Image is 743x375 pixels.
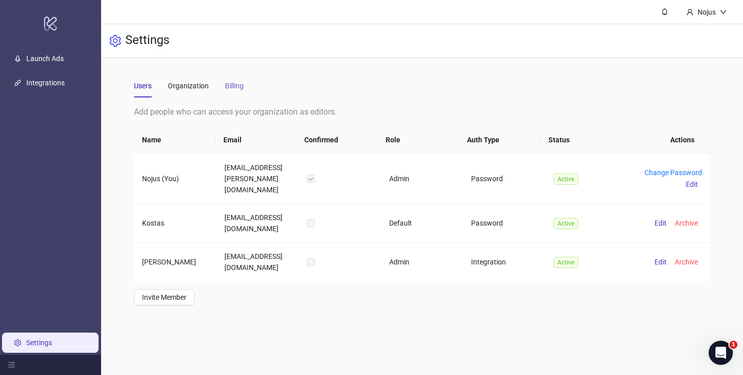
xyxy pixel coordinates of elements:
[655,219,667,227] span: Edit
[671,256,702,268] button: Archive
[651,217,671,229] button: Edit
[553,174,578,185] span: Active
[134,204,216,243] td: Kostas
[142,293,187,301] span: Invite Member
[661,8,668,15] span: bell
[215,126,297,154] th: Email
[463,154,545,204] td: Password
[216,154,299,204] td: [EMAIL_ADDRESS][PERSON_NAME][DOMAIN_NAME]
[134,154,216,204] td: Nojus (You)
[686,9,693,16] span: user
[381,204,463,243] td: Default
[381,154,463,204] td: Admin
[729,341,737,349] span: 1
[675,258,698,266] span: Archive
[378,126,459,154] th: Role
[459,126,540,154] th: Auth Type
[655,258,667,266] span: Edit
[26,79,65,87] a: Integrations
[216,243,299,281] td: [EMAIL_ADDRESS][DOMAIN_NAME]
[134,80,152,91] div: Users
[553,218,578,229] span: Active
[693,7,720,18] div: Nojus
[8,361,15,368] span: menu-fold
[709,341,733,365] iframe: Intercom live chat
[671,217,702,229] button: Archive
[296,126,378,154] th: Confirmed
[651,256,671,268] button: Edit
[381,243,463,281] td: Admin
[134,105,710,118] div: Add people who can access your organization as editors.
[463,243,545,281] td: Integration
[134,289,195,305] button: Invite Member
[125,32,169,49] h3: Settings
[682,178,702,190] button: Edit
[109,35,121,47] span: setting
[540,126,622,154] th: Status
[675,219,698,227] span: Archive
[621,126,703,154] th: Actions
[26,339,52,347] a: Settings
[225,80,244,91] div: Billing
[134,243,216,281] td: [PERSON_NAME]
[686,180,698,188] span: Edit
[553,257,578,268] span: Active
[720,9,727,16] span: down
[216,204,299,243] td: [EMAIL_ADDRESS][DOMAIN_NAME]
[134,126,215,154] th: Name
[463,204,545,243] td: Password
[168,80,209,91] div: Organization
[644,169,702,177] a: Change Password
[26,55,64,63] a: Launch Ads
